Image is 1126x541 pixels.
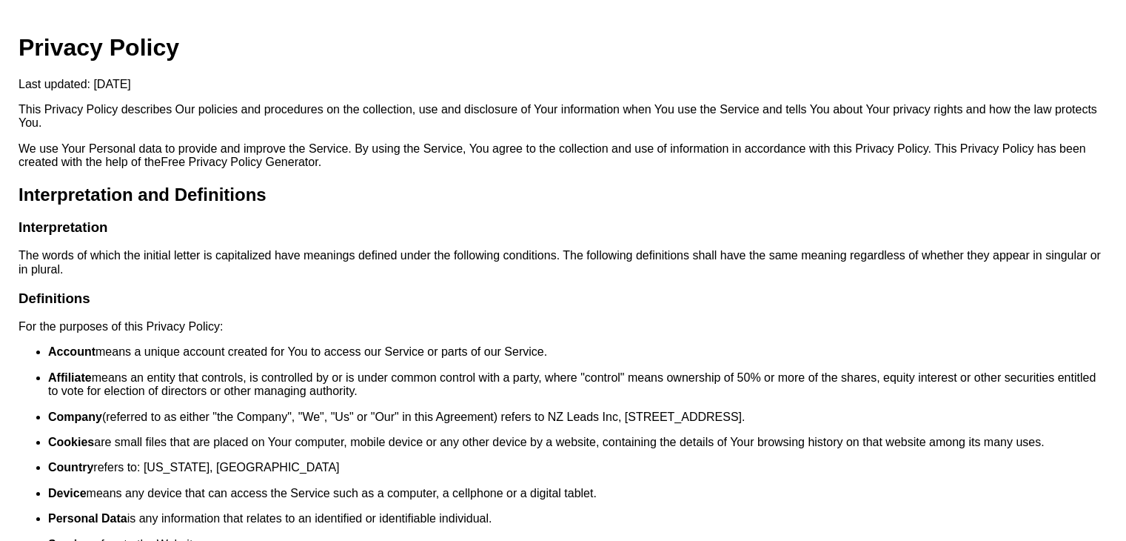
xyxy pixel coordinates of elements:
p: refers to: [US_STATE], [GEOGRAPHIC_DATA] [48,461,1107,474]
strong: Company [48,411,102,423]
p: We use Your Personal data to provide and improve the Service. By using the Service, You agree to ... [19,142,1107,170]
h3: Definitions [19,291,1107,307]
p: (referred to as either "the Company", "We", "Us" or "Our" in this Agreement) refers to NZ Leads I... [48,411,1107,424]
p: is any information that relates to an identified or identifiable individual. [48,512,1107,525]
strong: Personal Data [48,512,127,525]
p: are small files that are placed on Your computer, mobile device or any other device by a website,... [48,436,1107,449]
h3: Interpretation [19,219,1107,236]
strong: Affiliate [48,371,92,384]
h2: Interpretation and Definitions [19,185,1107,205]
strong: Country [48,461,93,474]
p: means an entity that controls, is controlled by or is under common control with a party, where "c... [48,371,1107,399]
strong: Device [48,487,87,499]
p: This Privacy Policy describes Our policies and procedures on the collection, use and disclosure o... [19,103,1107,130]
strong: Account [48,345,95,358]
p: means a unique account created for You to access our Service or parts of our Service. [48,345,1107,359]
a: Free Privacy Policy Generator [161,156,318,168]
p: Last updated: [DATE] [19,78,1107,91]
p: For the purposes of this Privacy Policy: [19,320,1107,333]
h1: Privacy Policy [19,34,1107,62]
p: means any device that can access the Service such as a computer, a cellphone or a digital tablet. [48,487,1107,500]
p: The words of which the initial letter is capitalized have meanings defined under the following co... [19,249,1107,276]
strong: Cookies [48,436,94,448]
